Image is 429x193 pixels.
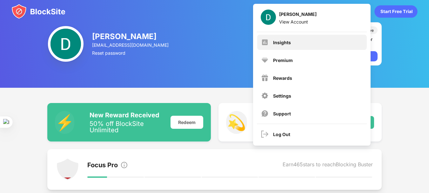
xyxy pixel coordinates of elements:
img: ACg8ocL0m9IeW7nYN0-fuGUkeXZCN-TAtQ6gRqqhCtlVKl9vSMd8lA=s96-c [261,10,276,25]
div: Focus Pro [87,161,118,170]
div: Rewards [273,75,292,81]
div: animation [374,5,418,18]
div: New Reward Received [90,111,163,119]
img: logout.svg [261,130,269,138]
div: [EMAIL_ADDRESS][DOMAIN_NAME] [92,42,170,48]
img: blocksite-icon.svg [11,4,65,19]
div: [PERSON_NAME] [92,32,170,41]
img: info.svg [120,161,128,169]
img: points-level-1.svg [56,158,79,181]
div: [PERSON_NAME] [279,11,317,19]
img: menu-settings.svg [261,92,269,100]
div: Settings [273,93,291,99]
div: View Account [279,19,317,24]
img: premium.svg [261,56,269,64]
div: Redeem [171,116,203,129]
img: menu-insights.svg [261,38,269,46]
div: ⚡️ [55,111,75,134]
div: 💫 [226,111,247,134]
div: Support [273,111,291,116]
div: Reset password [92,50,170,56]
img: support.svg [261,110,269,117]
div: 50% off BlockSite Unlimited [90,121,163,133]
div: Premium [273,58,293,63]
img: menu-rewards.svg [261,74,269,82]
div: Insights [273,40,291,45]
img: ACg8ocL0m9IeW7nYN0-fuGUkeXZCN-TAtQ6gRqqhCtlVKl9vSMd8lA=s96-c [48,26,84,62]
div: Log Out [273,132,290,137]
div: Earn 465 stars to reach Blocking Buster [283,161,373,170]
